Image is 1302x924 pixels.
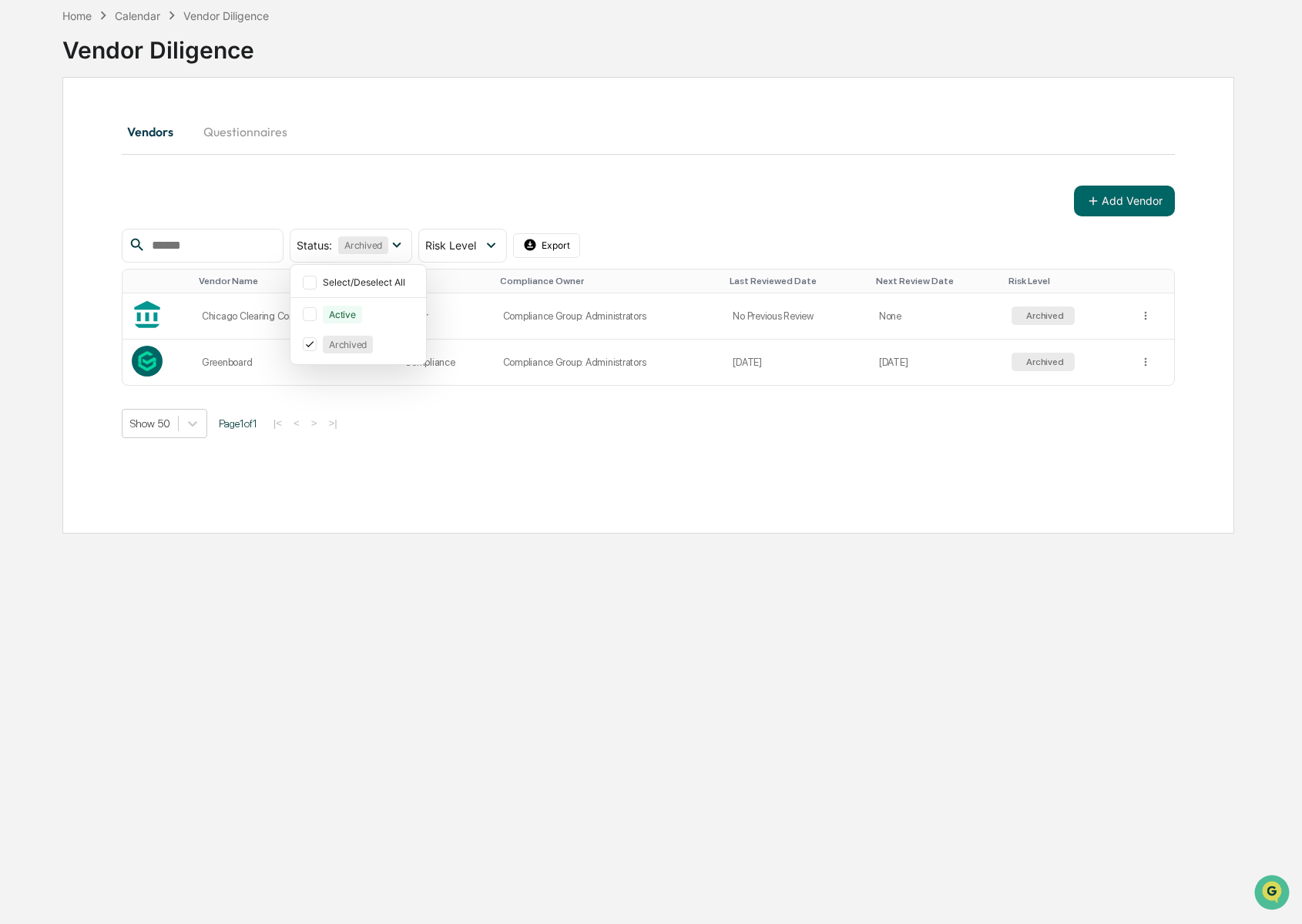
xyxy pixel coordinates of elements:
[219,417,257,430] span: Page 1 of 1
[307,417,322,430] button: >
[269,417,287,430] button: |<
[1074,186,1175,216] button: Add Vendor
[338,236,388,254] div: Archived
[135,276,186,286] div: Toggle SortBy
[122,113,1175,150] div: secondary tabs example
[401,276,487,286] div: Toggle SortBy
[1008,276,1123,286] div: Toggle SortBy
[289,417,304,430] button: <
[115,9,160,22] div: Calendar
[183,9,269,22] div: Vendor Diligence
[132,346,163,377] img: Vendor Logo
[1023,310,1063,321] div: Archived
[723,340,870,385] td: [DATE]
[425,239,476,252] span: Risk Level
[202,357,386,368] div: Greenboard
[191,113,300,150] button: Questionnaires
[122,113,191,150] button: Vendors
[500,276,718,286] div: Toggle SortBy
[494,340,724,385] td: Compliance Group: Administrators
[323,306,362,323] div: Active
[876,276,996,286] div: Toggle SortBy
[57,67,259,104] div: Hey, let me know if you have any questions!
[1023,357,1063,367] div: Archived
[395,340,493,385] td: Compliance
[513,233,581,258] button: Export
[723,293,870,340] td: No Previous Review
[870,340,1002,385] td: [DATE]
[199,276,389,286] div: Toggle SortBy
[323,276,417,288] div: Select/Deselect All
[15,84,40,109] img: Greenboard
[1143,276,1168,286] div: Toggle SortBy
[494,293,724,340] td: Compliance Group: Administrators
[323,336,373,353] div: Archived
[730,276,864,286] div: Toggle SortBy
[324,417,342,430] button: >|
[15,12,34,31] button: back
[395,293,493,340] td: Other
[40,12,59,31] img: Go home
[202,310,386,322] div: Chicago Clearing Corporation
[1253,873,1294,915] iframe: To enrich screen reader interactions, please activate Accessibility in Grammarly extension settings
[297,239,332,252] span: Status :
[62,9,92,22] div: Home
[62,24,1234,64] div: Vendor Diligence
[267,474,285,493] button: Send
[870,293,1002,340] td: None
